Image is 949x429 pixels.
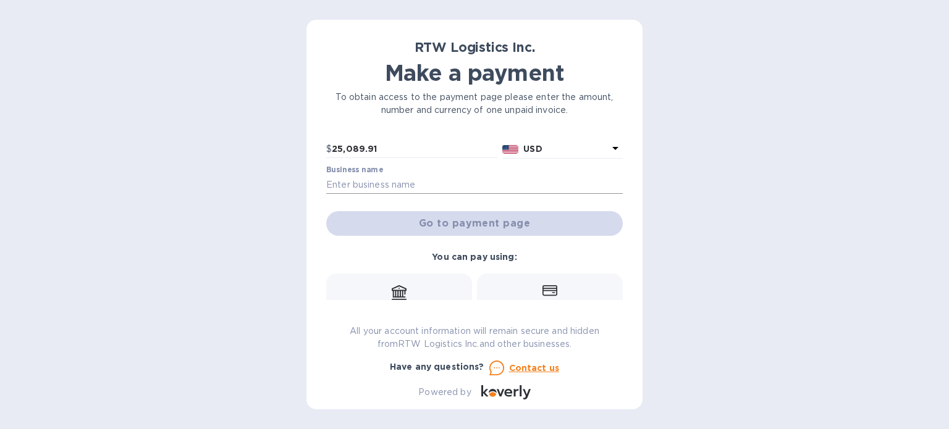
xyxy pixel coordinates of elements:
label: Business name [326,167,383,174]
h1: Make a payment [326,60,623,86]
input: 0.00 [332,140,497,159]
p: All your account information will remain secure and hidden from RTW Logistics Inc. and other busi... [326,325,623,351]
b: USD [523,144,542,154]
b: RTW Logistics Inc. [415,40,535,55]
p: $ [326,143,332,156]
input: Enter business name [326,175,623,194]
p: To obtain access to the payment page please enter the amount, number and currency of one unpaid i... [326,91,623,117]
b: Have any questions? [390,362,484,372]
b: You can pay using: [432,252,517,262]
u: Contact us [509,363,560,373]
p: Powered by [418,386,471,399]
img: USD [502,145,519,154]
